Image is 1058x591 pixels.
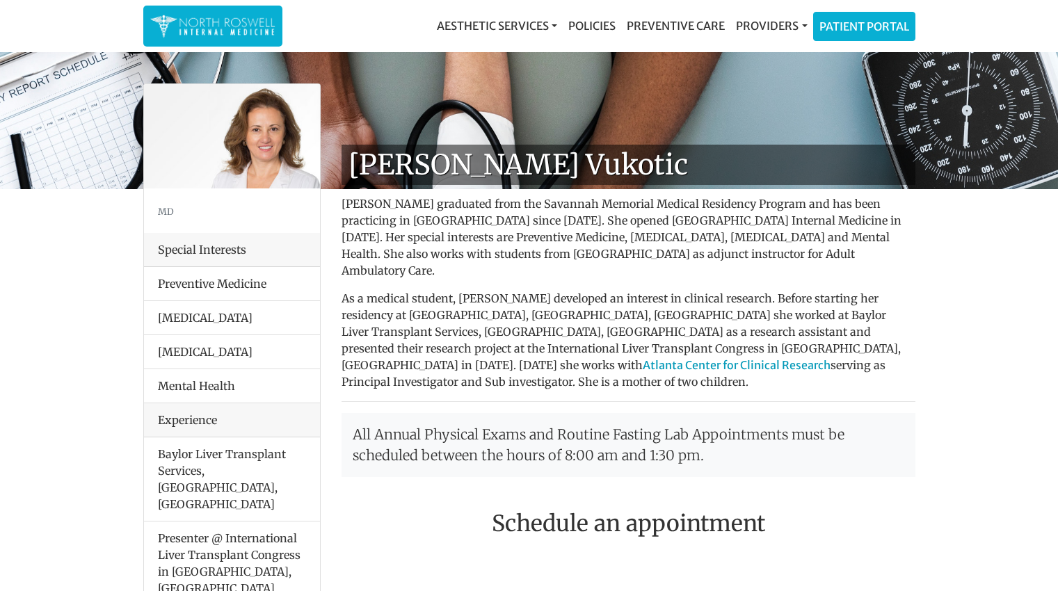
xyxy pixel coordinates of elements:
li: Preventive Medicine [144,267,320,301]
p: [PERSON_NAME] graduated from the Savannah Memorial Medical Residency Program and has been practic... [342,195,915,279]
li: [MEDICAL_DATA] [144,334,320,369]
a: Aesthetic Services [431,12,563,40]
div: Special Interests [144,233,320,267]
a: Providers [730,12,812,40]
a: Preventive Care [621,12,730,40]
div: Experience [144,403,320,437]
small: MD [158,206,174,217]
p: As a medical student, [PERSON_NAME] developed an interest in clinical research. Before starting h... [342,290,915,390]
h2: Schedule an appointment [342,510,915,537]
a: Atlanta Center for Clinical Research [643,358,831,372]
li: Baylor Liver Transplant Services, [GEOGRAPHIC_DATA], [GEOGRAPHIC_DATA] [144,437,320,521]
a: Patient Portal [814,13,915,40]
h1: [PERSON_NAME] Vukotic [342,145,915,185]
li: Mental Health [144,369,320,403]
p: All Annual Physical Exams and Routine Fasting Lab Appointments must be scheduled between the hour... [342,413,915,477]
li: [MEDICAL_DATA] [144,300,320,335]
img: North Roswell Internal Medicine [150,13,275,40]
a: Policies [563,12,621,40]
img: Dr. Goga Vukotis [144,84,320,188]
